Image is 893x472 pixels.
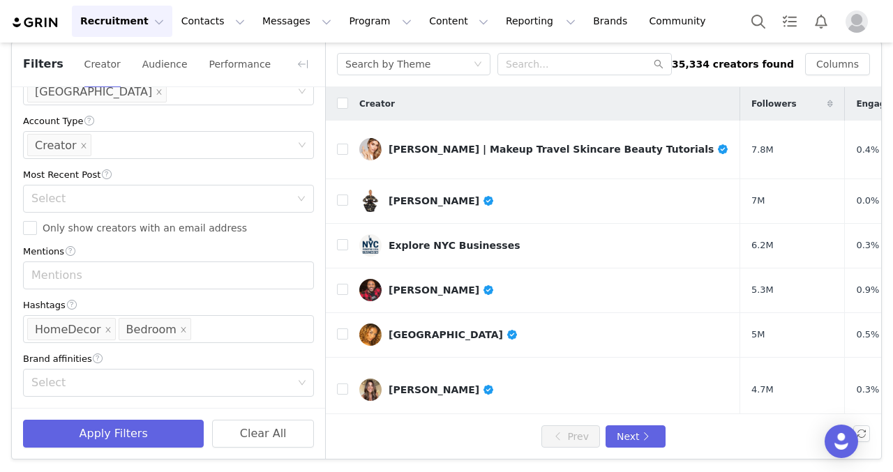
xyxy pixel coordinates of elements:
img: placeholder-profile.jpg [846,10,868,33]
img: v2 [359,190,382,212]
span: Followers [751,98,797,110]
button: Apply Filters [23,420,204,448]
button: Search [743,6,774,37]
i: icon: down [297,195,306,204]
i: icon: close [180,326,187,335]
button: Messages [254,6,340,37]
div: 35,334 creators found [672,57,794,72]
div: Mentions [23,244,314,259]
div: Open Intercom Messenger [825,425,858,458]
span: Creator [359,98,395,110]
a: [PERSON_NAME] [359,279,729,301]
i: icon: down [298,379,306,388]
a: [PERSON_NAME] | Makeup Travel Skincare Beauty Tutorials [359,138,729,160]
div: HomeDecor [35,319,101,341]
img: v2 [359,323,382,346]
i: icon: close [156,89,163,97]
button: Audience [142,53,188,75]
div: Hashtags [23,298,314,312]
i: icon: down [474,60,482,70]
div: [PERSON_NAME] | Makeup Travel Skincare Beauty Tutorials [389,144,729,155]
li: Bedroom [119,318,191,340]
a: Explore NYC Businesses [359,234,729,257]
span: Filters [23,56,63,73]
i: icon: close [80,142,87,151]
button: Clear All [212,420,314,448]
span: 7M [751,194,765,208]
a: [GEOGRAPHIC_DATA] [359,323,729,346]
div: Mentions [31,268,293,282]
button: Creator [84,53,121,75]
div: Creator [35,135,77,157]
button: Performance [208,53,271,75]
button: Next [606,425,666,448]
button: Notifications [806,6,836,37]
a: Community [641,6,721,37]
img: grin logo [11,16,60,29]
button: Profile [837,10,882,33]
button: Recruitment [72,6,172,37]
div: [PERSON_NAME] [389,195,495,206]
img: v2 [359,138,382,160]
button: Content [421,6,497,37]
span: 4.7M [751,383,774,397]
div: Select [31,192,290,206]
span: 5.3M [751,283,774,297]
span: Only show creators with an email address [37,222,253,234]
img: v2 [359,379,382,401]
div: [GEOGRAPHIC_DATA] [35,81,152,103]
a: Brands [585,6,640,37]
span: 7.8M [751,143,774,157]
a: [PERSON_NAME] [359,190,729,212]
button: Prev [541,425,600,448]
div: Bedroom [126,319,177,341]
button: Contacts [173,6,253,37]
li: Creator [27,134,91,156]
li: HomeDecor [27,318,116,340]
div: [PERSON_NAME] [389,284,495,296]
input: Search... [497,53,672,75]
div: Select [31,376,293,390]
button: Columns [805,53,870,75]
span: 6.2M [751,238,774,252]
div: [GEOGRAPHIC_DATA] [389,329,518,340]
i: icon: close [105,326,112,335]
span: 5M [751,328,765,342]
div: Search by Theme [345,54,430,75]
a: [PERSON_NAME] [359,379,729,401]
div: Account Type [23,114,314,128]
a: Tasks [774,6,805,37]
div: Explore NYC Businesses [389,240,520,251]
div: Brand affinities [23,351,314,366]
li: United States [27,80,167,102]
i: icon: search [654,59,663,69]
img: v2 [359,279,382,301]
img: v2 [359,234,382,257]
div: Most Recent Post [23,167,314,182]
div: [PERSON_NAME] [389,384,495,395]
button: Reporting [497,6,584,37]
button: Program [340,6,420,37]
